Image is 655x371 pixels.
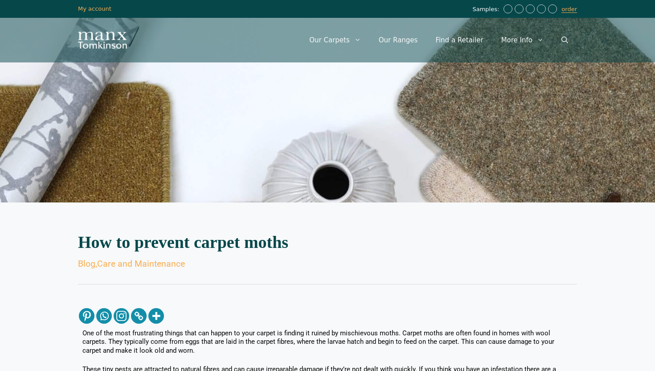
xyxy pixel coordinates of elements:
a: Find a Retailer [426,27,492,54]
a: Copy Link [131,308,147,324]
p: One of the most frustrating things that can happen to your carpet is finding it ruined by mischie... [82,329,573,355]
div: , [78,260,577,268]
a: Care and Maintenance [97,259,185,269]
a: Our Carpets [300,27,370,54]
a: Instagram [114,308,129,324]
img: Manx Tomkinson [78,32,127,49]
a: Our Ranges [370,27,427,54]
a: Open Search Bar [553,27,577,54]
a: Blog [78,259,95,269]
a: More [148,308,164,324]
span: Samples: [472,6,501,13]
a: Whatsapp [96,308,112,324]
a: order [561,6,577,13]
a: Pinterest [79,308,94,324]
h2: How to prevent carpet moths [78,234,577,251]
nav: Primary [300,27,577,54]
a: My account [78,5,111,12]
a: More Info [492,27,553,54]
